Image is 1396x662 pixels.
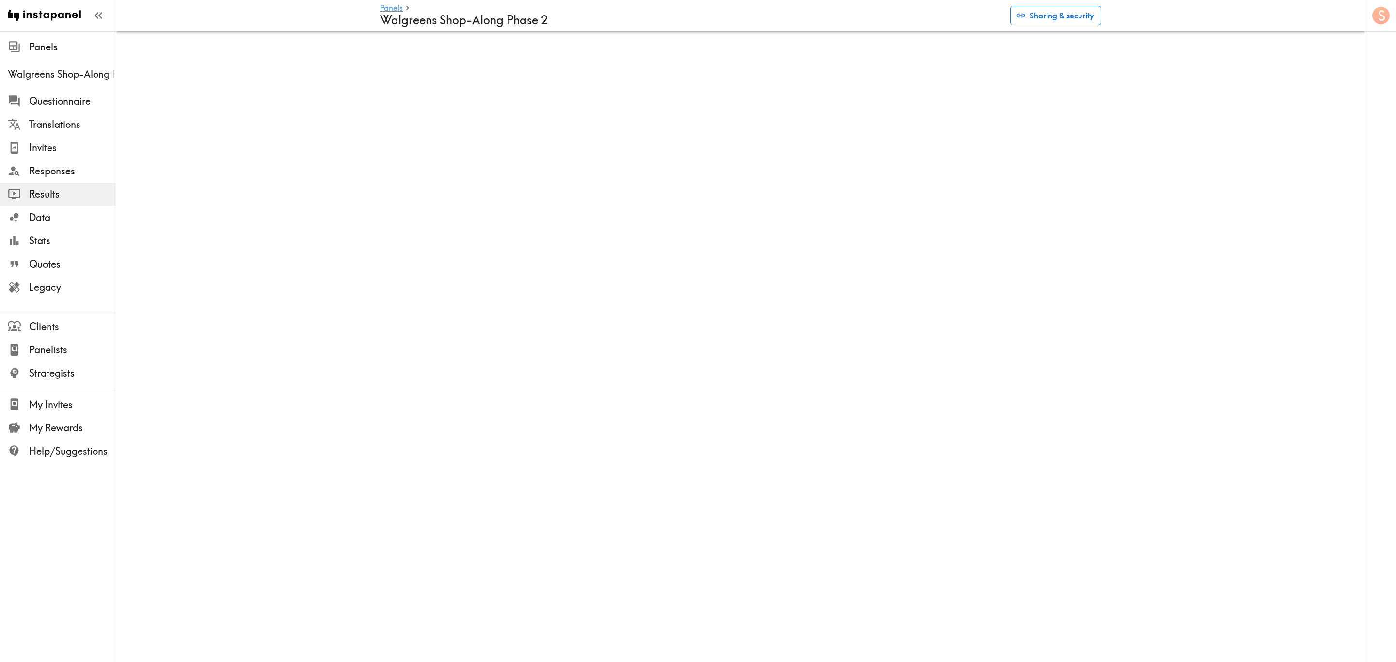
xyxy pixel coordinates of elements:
[29,281,116,294] span: Legacy
[380,13,1002,27] h4: Walgreens Shop-Along Phase 2
[29,118,116,131] span: Translations
[29,398,116,411] span: My Invites
[29,188,116,201] span: Results
[1378,7,1385,24] span: S
[29,343,116,357] span: Panelists
[29,234,116,248] span: Stats
[29,40,116,54] span: Panels
[29,421,116,435] span: My Rewards
[29,257,116,271] span: Quotes
[29,164,116,178] span: Responses
[29,141,116,155] span: Invites
[29,320,116,333] span: Clients
[380,4,403,13] a: Panels
[1371,6,1391,25] button: S
[29,211,116,224] span: Data
[29,95,116,108] span: Questionnaire
[29,444,116,458] span: Help/Suggestions
[29,366,116,380] span: Strategists
[1010,6,1101,25] button: Sharing & security
[8,67,116,81] span: Walgreens Shop-Along Phase 2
